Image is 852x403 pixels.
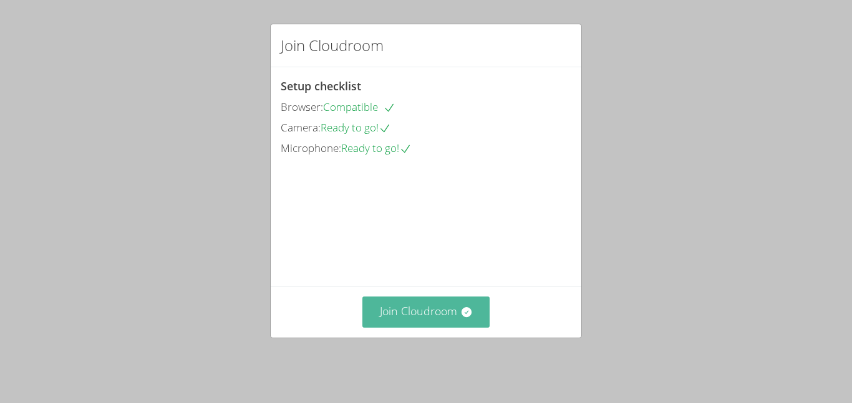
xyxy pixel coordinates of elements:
span: Camera: [281,120,321,135]
span: Compatible [323,100,395,114]
span: Microphone: [281,141,341,155]
button: Join Cloudroom [362,296,490,327]
span: Ready to go! [341,141,412,155]
span: Setup checklist [281,78,361,93]
span: Ready to go! [321,120,391,135]
h2: Join Cloudroom [281,34,384,57]
span: Browser: [281,100,323,114]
